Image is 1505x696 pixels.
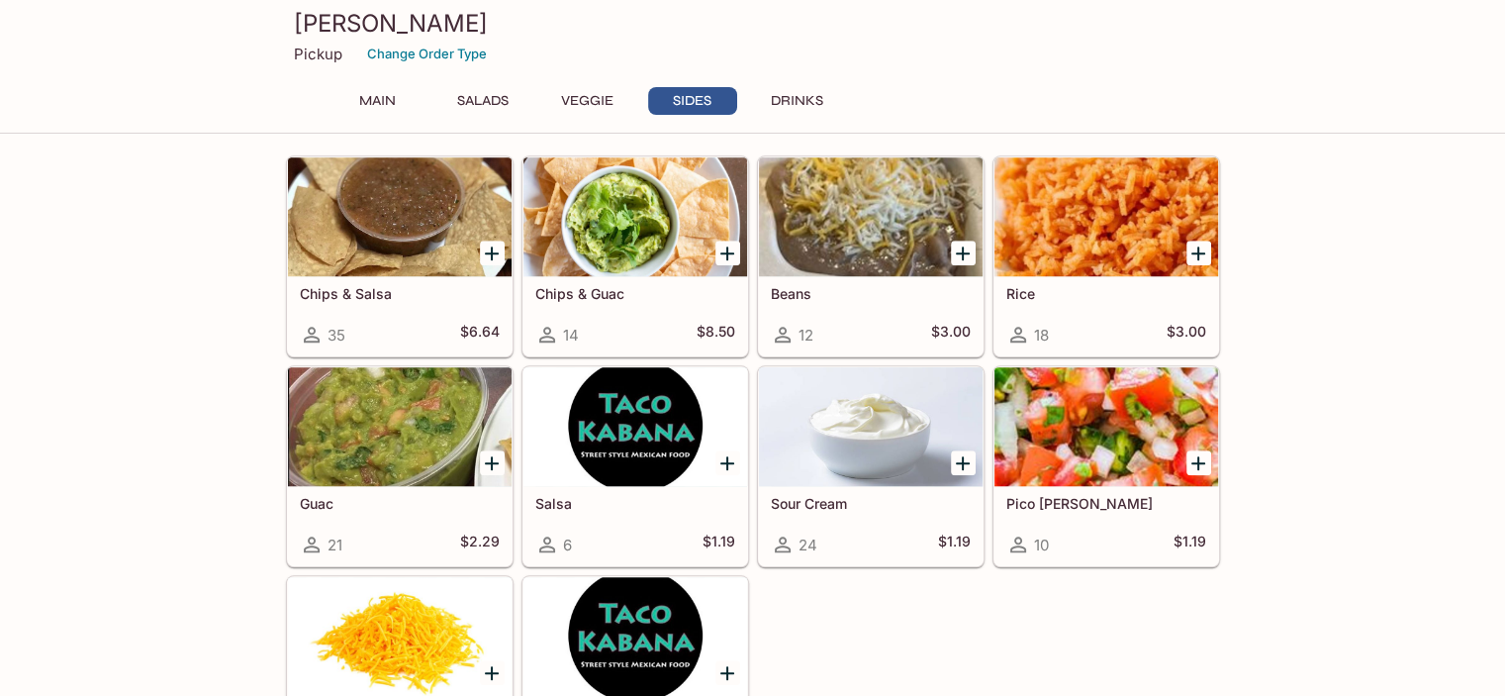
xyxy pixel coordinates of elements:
h5: Sour Cream [771,495,971,512]
span: 12 [799,326,813,345]
h5: $1.19 [1174,533,1206,556]
h3: [PERSON_NAME] [294,8,1212,39]
div: Guac [288,367,512,486]
button: Add Rice [1186,241,1211,265]
a: Rice18$3.00 [993,156,1219,356]
button: Add Beans [951,241,976,265]
h5: Rice [1006,285,1206,302]
a: Pico [PERSON_NAME]10$1.19 [993,366,1219,566]
button: Salads [438,87,527,115]
button: Veggie [543,87,632,115]
div: Sour Cream [759,367,983,486]
div: Chips & Guac [523,157,747,276]
button: Add Guac [480,450,505,475]
a: Beans12$3.00 [758,156,984,356]
a: Guac21$2.29 [287,366,513,566]
a: Sour Cream24$1.19 [758,366,984,566]
h5: $8.50 [697,323,735,347]
span: 21 [328,536,342,554]
button: Sides [648,87,737,115]
button: Add Pico de Gallo [1186,450,1211,475]
div: Salsa [523,367,747,486]
button: Add Cheese [480,660,505,685]
h5: $6.64 [460,323,500,347]
a: Salsa6$1.19 [522,366,748,566]
div: Dressing [523,577,747,696]
button: Change Order Type [358,39,496,69]
span: 6 [563,536,572,554]
button: Add Chips & Salsa [480,241,505,265]
h5: $2.29 [460,533,500,556]
button: Add Dressing [715,660,740,685]
button: Add Salsa [715,450,740,475]
button: Add Chips & Guac [715,241,740,265]
button: Drinks [753,87,842,115]
a: Chips & Guac14$8.50 [522,156,748,356]
div: Pico de Gallo [994,367,1218,486]
button: Main [333,87,423,115]
span: 35 [328,326,345,345]
h5: $1.19 [938,533,971,556]
span: 14 [563,326,579,345]
span: 24 [799,536,817,554]
div: Rice [994,157,1218,276]
a: Chips & Salsa35$6.64 [287,156,513,356]
div: Beans [759,157,983,276]
p: Pickup [294,45,342,63]
h5: $3.00 [1167,323,1206,347]
h5: Guac [300,495,500,512]
h5: Chips & Guac [535,285,735,302]
div: Chips & Salsa [288,157,512,276]
h5: Beans [771,285,971,302]
h5: $3.00 [931,323,971,347]
button: Add Sour Cream [951,450,976,475]
span: 10 [1034,536,1049,554]
h5: Salsa [535,495,735,512]
h5: $1.19 [703,533,735,556]
h5: Pico [PERSON_NAME] [1006,495,1206,512]
span: 18 [1034,326,1049,345]
h5: Chips & Salsa [300,285,500,302]
div: Cheese [288,577,512,696]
